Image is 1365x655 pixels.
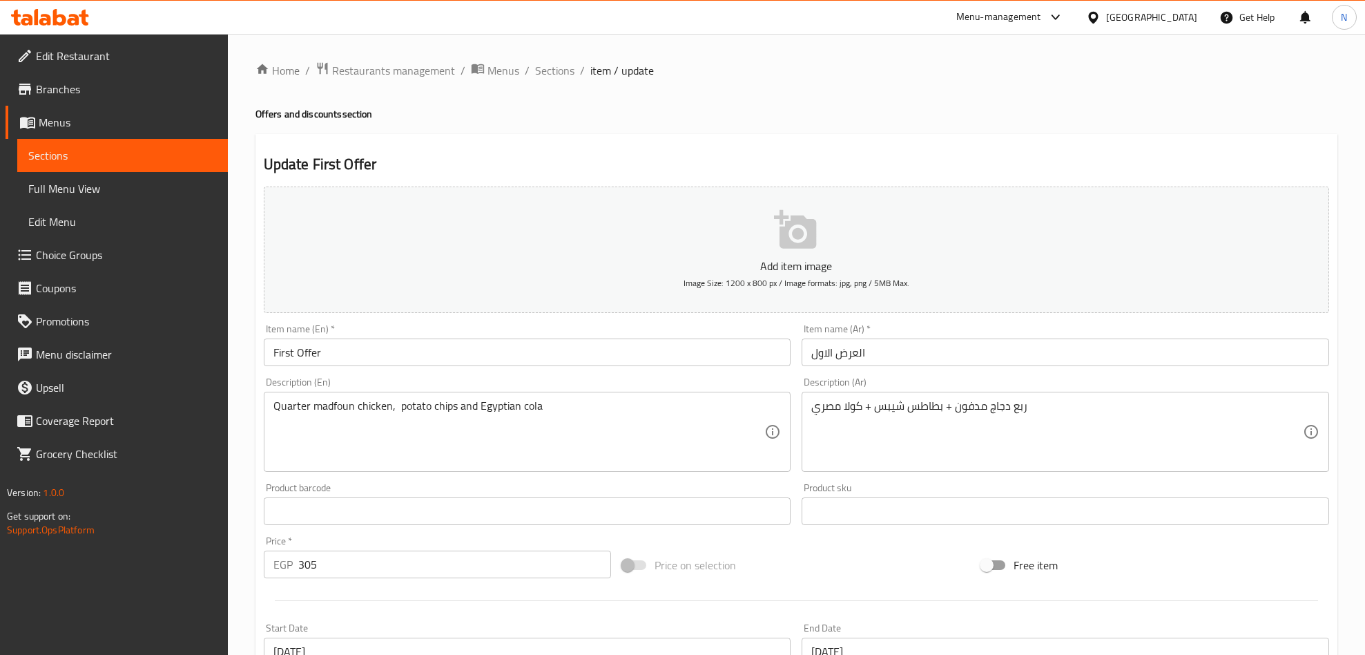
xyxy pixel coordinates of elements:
[6,272,228,305] a: Coupons
[298,551,612,578] input: Please enter price
[1014,557,1058,573] span: Free item
[525,62,530,79] li: /
[28,147,217,164] span: Sections
[6,73,228,106] a: Branches
[1106,10,1197,25] div: [GEOGRAPHIC_DATA]
[811,399,1303,465] textarea: ربع دجاج مدفون + بطاطس شيبس + كولا مصري
[684,275,909,291] span: Image Size: 1200 x 800 px / Image formats: jpg, png / 5MB Max.
[36,280,217,296] span: Coupons
[285,258,1308,274] p: Add item image
[28,180,217,197] span: Full Menu View
[36,346,217,363] span: Menu disclaimer
[7,484,41,502] span: Version:
[273,399,765,465] textarea: Quarter madfoun chicken, potato chips and Egyptian cola
[7,507,70,525] span: Get support on:
[1341,10,1347,25] span: N
[802,497,1329,525] input: Please enter product sku
[36,379,217,396] span: Upsell
[6,437,228,471] a: Grocery Checklist
[580,62,585,79] li: /
[305,62,310,79] li: /
[28,213,217,230] span: Edit Menu
[461,62,465,79] li: /
[36,412,217,429] span: Coverage Report
[255,61,1337,79] nav: breadcrumb
[264,187,1329,313] button: Add item imageImage Size: 1200 x 800 px / Image formats: jpg, png / 5MB Max.
[6,238,228,272] a: Choice Groups
[36,81,217,97] span: Branches
[43,484,64,502] span: 1.0.0
[264,154,1329,175] h2: Update First Offer
[6,404,228,437] a: Coverage Report
[471,61,519,79] a: Menus
[264,497,791,525] input: Please enter product barcode
[39,114,217,131] span: Menus
[6,338,228,371] a: Menu disclaimer
[956,9,1041,26] div: Menu-management
[255,107,1337,121] h4: Offers and discounts section
[487,62,519,79] span: Menus
[655,557,736,573] span: Price on selection
[17,139,228,172] a: Sections
[36,48,217,64] span: Edit Restaurant
[17,172,228,205] a: Full Menu View
[316,61,455,79] a: Restaurants management
[802,339,1329,366] input: Enter name Ar
[6,106,228,139] a: Menus
[17,205,228,238] a: Edit Menu
[36,247,217,263] span: Choice Groups
[264,339,791,366] input: Enter name En
[332,62,455,79] span: Restaurants management
[273,556,293,573] p: EGP
[36,446,217,462] span: Grocery Checklist
[535,62,574,79] a: Sections
[255,62,300,79] a: Home
[6,371,228,404] a: Upsell
[590,62,654,79] span: item / update
[6,305,228,338] a: Promotions
[6,39,228,73] a: Edit Restaurant
[36,313,217,330] span: Promotions
[7,521,95,539] a: Support.OpsPlatform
